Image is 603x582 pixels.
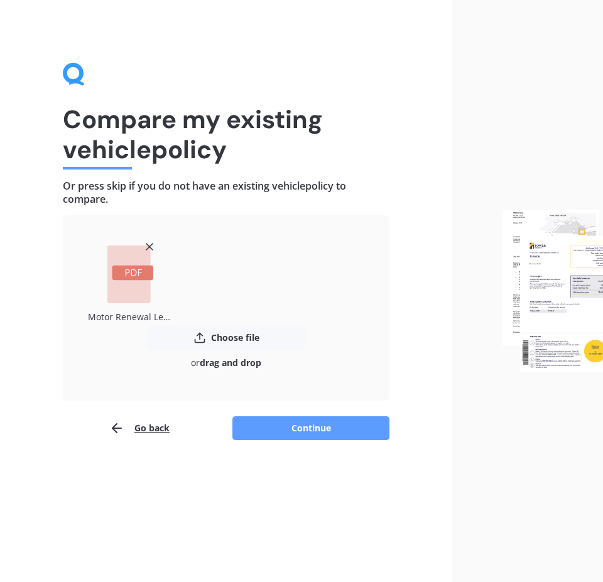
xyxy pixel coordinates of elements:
h4: Or press skip if you do not have an existing vehicle policy to compare. [63,180,389,205]
div: or [148,350,305,375]
img: files.webp [503,210,603,372]
button: Choose file [148,325,305,350]
h1: Compare my existing vehicle policy [63,104,389,164]
button: Go back [109,416,170,441]
b: drag and drop [200,357,261,369]
div: Motor Renewal Letter AMV030469645.pdf [88,308,173,325]
button: Continue [232,416,389,440]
